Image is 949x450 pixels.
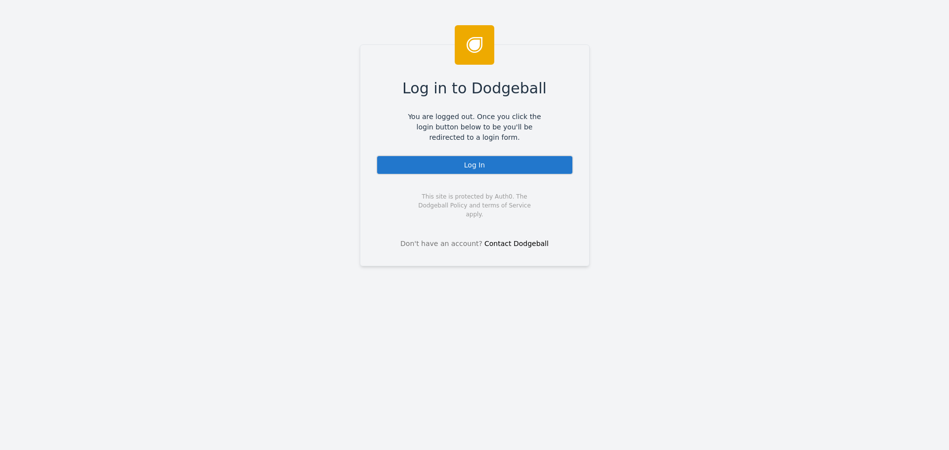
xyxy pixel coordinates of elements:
div: Log In [376,155,573,175]
span: You are logged out. Once you click the login button below to be you'll be redirected to a login f... [401,112,549,143]
span: This site is protected by Auth0. The Dodgeball Policy and terms of Service apply. [410,192,540,219]
a: Contact Dodgeball [484,240,549,247]
span: Log in to Dodgeball [402,77,547,99]
span: Don't have an account? [400,239,482,249]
